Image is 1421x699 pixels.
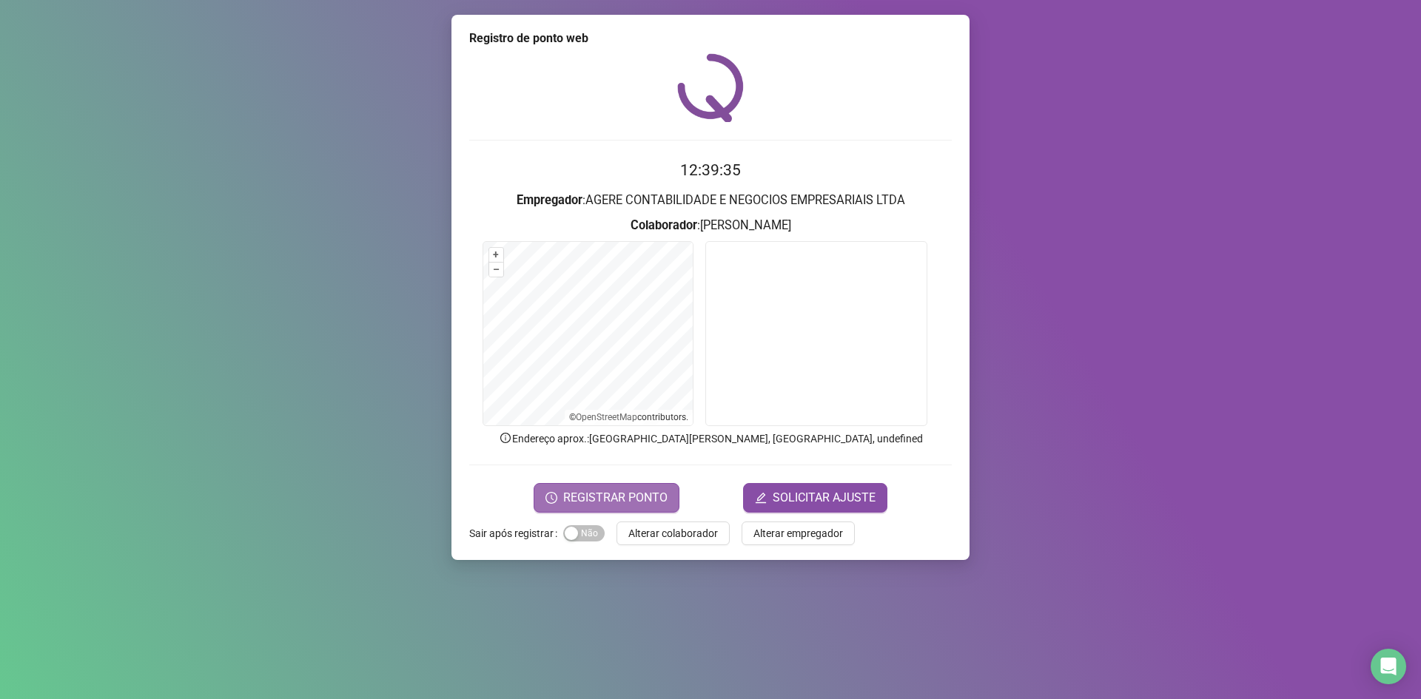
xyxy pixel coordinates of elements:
[489,248,503,262] button: +
[517,193,582,207] strong: Empregador
[743,483,887,513] button: editSOLICITAR AJUSTE
[677,53,744,122] img: QRPoint
[469,30,952,47] div: Registro de ponto web
[545,492,557,504] span: clock-circle
[489,263,503,277] button: –
[576,412,637,422] a: OpenStreetMap
[680,161,741,179] time: 12:39:35
[499,431,512,445] span: info-circle
[1371,649,1406,684] div: Open Intercom Messenger
[469,216,952,235] h3: : [PERSON_NAME]
[773,489,876,507] span: SOLICITAR AJUSTE
[755,492,767,504] span: edit
[469,430,952,447] p: Endereço aprox. : [GEOGRAPHIC_DATA][PERSON_NAME], [GEOGRAPHIC_DATA], undefined
[742,521,855,545] button: Alterar empregador
[631,218,697,232] strong: Colaborador
[569,412,688,422] li: © contributors.
[563,489,668,507] span: REGISTRAR PONTO
[469,191,952,210] h3: : AGERE CONTABILIDADE E NEGOCIOS EMPRESARIAIS LTDA
[469,521,563,545] label: Sair após registrar
[628,525,718,541] span: Alterar colaborador
[617,521,730,545] button: Alterar colaborador
[753,525,843,541] span: Alterar empregador
[534,483,679,513] button: REGISTRAR PONTO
